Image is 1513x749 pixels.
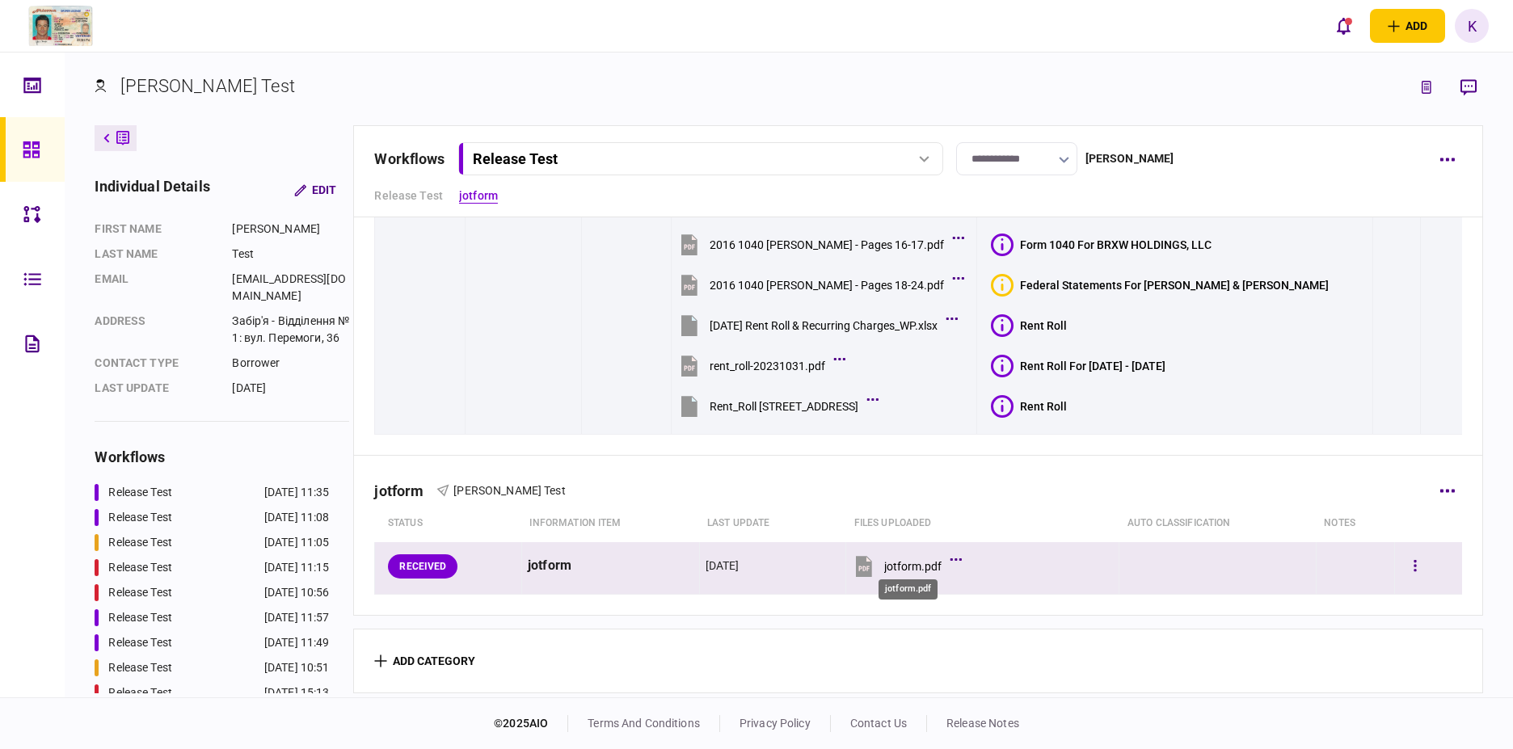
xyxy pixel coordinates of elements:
div: jotform [528,548,693,584]
div: [DATE] 11:05 [264,534,330,551]
div: [DATE] 10:56 [264,584,330,601]
div: 2016 1040 Mike Dunlap - Pages 18-24.pdf [710,279,944,292]
div: [EMAIL_ADDRESS][DOMAIN_NAME] [232,271,349,305]
div: Rent Roll For 06/01/2021 - 31/07/2024 [1020,360,1165,372]
button: Edit [281,175,349,204]
a: Release Test[DATE] 11:57 [95,609,329,626]
th: status [375,505,522,542]
div: [DATE] 10:51 [264,659,330,676]
a: Release Test[DATE] 11:49 [95,634,329,651]
div: Release Test [108,509,172,526]
div: Release Test [108,634,172,651]
img: client company logo [24,6,95,46]
div: Borrower [232,355,349,372]
div: rent_roll-20231031.pdf [710,360,825,372]
button: Bad qualityFederal Statements For MICHAEL H & MICHELLE M DUNLAP [991,274,1329,297]
div: [DATE] 11:08 [264,509,330,526]
button: Rent_Roll 808 44th st.xlsx [677,388,875,424]
a: Release Test[DATE] 11:05 [95,534,329,551]
a: Release Test[DATE] 11:08 [95,509,329,526]
th: auto classification [1119,505,1316,542]
button: Form 1040 For BRXW HOLDINGS, LLC [991,234,1212,256]
button: link to underwriting page [1412,73,1441,102]
button: Rent Roll [991,314,1067,337]
button: K [1455,9,1489,43]
div: Test [232,246,349,263]
a: release notes [946,717,1019,730]
button: open notifications list [1326,9,1360,43]
div: Release Test [108,484,172,501]
span: [PERSON_NAME] Test [453,484,565,497]
div: Release Test [473,150,558,167]
a: Release Test[DATE] 11:15 [95,559,329,576]
div: Release Test [108,559,172,576]
div: address [95,313,216,347]
div: Забір'я - Відділення №1: вул. Перемоги, 36 [232,313,349,347]
div: jotform [374,482,436,499]
div: email [95,271,216,305]
div: individual details [95,175,209,204]
button: Rent Roll [991,395,1067,418]
div: 5-1-2024 Rent Roll & Recurring Charges_WP.xlsx [710,319,938,332]
a: Release Test [374,187,443,204]
div: Release Test [108,609,172,626]
button: Rent Roll For 06/01/2021 - 31/07/2024 [991,355,1165,377]
div: 2016 1040 Mike Dunlap - Pages 16-17.pdf [710,238,944,251]
div: First name [95,221,216,238]
div: [PERSON_NAME] [232,221,349,238]
button: jotform.pdf [852,548,958,584]
button: rent_roll-20231031.pdf [677,347,841,384]
a: Release Test[DATE] 10:56 [95,584,329,601]
button: open adding identity options [1370,9,1445,43]
a: contact us [850,717,907,730]
a: jotform [459,187,498,204]
div: Contact type [95,355,216,372]
div: [DATE] 11:15 [264,559,330,576]
div: [PERSON_NAME] Test [120,73,294,99]
th: Information item [521,505,699,542]
div: [DATE] 11:35 [264,484,330,501]
div: Last name [95,246,216,263]
button: 2016 1040 Mike Dunlap - Pages 18-24.pdf [677,267,960,303]
div: [DATE] [232,380,349,397]
div: [PERSON_NAME] [1085,150,1174,167]
div: Release Test [108,584,172,601]
button: 2016 1040 Mike Dunlap - Pages 16-17.pdf [677,226,960,263]
div: last update [95,380,216,397]
div: RECEIVED [388,554,457,579]
div: Release Test [108,534,172,551]
a: privacy policy [740,717,811,730]
div: Release Test [108,684,172,701]
a: Release Test[DATE] 15:13 [95,684,329,701]
div: [DATE] 15:13 [264,684,330,701]
div: © 2025 AIO [494,715,568,732]
div: [DATE] 11:57 [264,609,330,626]
div: [DATE] [706,558,740,574]
div: Federal Statements For MICHAEL H & MICHELLE M DUNLAP [1020,279,1329,292]
th: last update [699,505,846,542]
a: terms and conditions [588,717,700,730]
div: [DATE] 11:49 [264,634,330,651]
div: Bad quality [991,274,1014,297]
div: jotform.pdf [879,579,938,600]
div: Form 1040 For BRXW HOLDINGS, LLC [1020,238,1212,251]
button: add category [374,654,475,667]
button: Release Test [458,142,943,175]
div: Rent_Roll 808 44th st.xlsx [710,400,858,413]
button: 5-1-2024 Rent Roll & Recurring Charges_WP.xlsx [677,307,954,343]
th: notes [1316,505,1394,542]
a: Release Test[DATE] 11:35 [95,484,329,501]
div: workflows [374,148,445,170]
div: Rent Roll [1020,319,1067,332]
div: workflows [95,446,349,468]
div: jotform.pdf [884,560,942,573]
div: Rent Roll [1020,400,1067,413]
a: Release Test[DATE] 10:51 [95,659,329,676]
div: Release Test [108,659,172,676]
th: Files uploaded [846,505,1119,542]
